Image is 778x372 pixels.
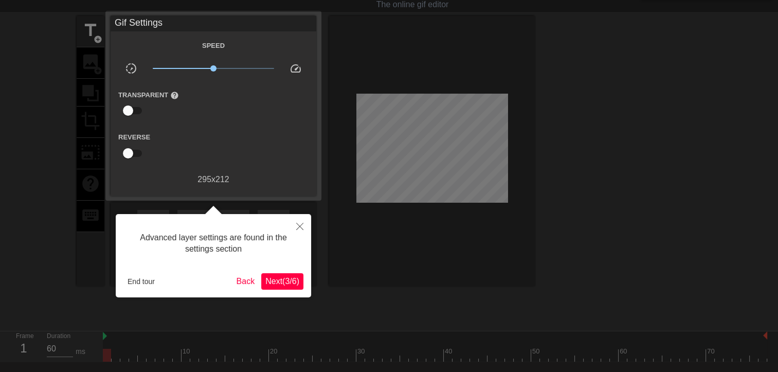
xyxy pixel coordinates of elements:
[123,274,159,289] button: End tour
[232,273,259,290] button: Back
[261,273,303,290] button: Next
[123,222,303,265] div: Advanced layer settings are found in the settings section
[265,277,299,286] span: Next ( 3 / 6 )
[288,214,311,238] button: Close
